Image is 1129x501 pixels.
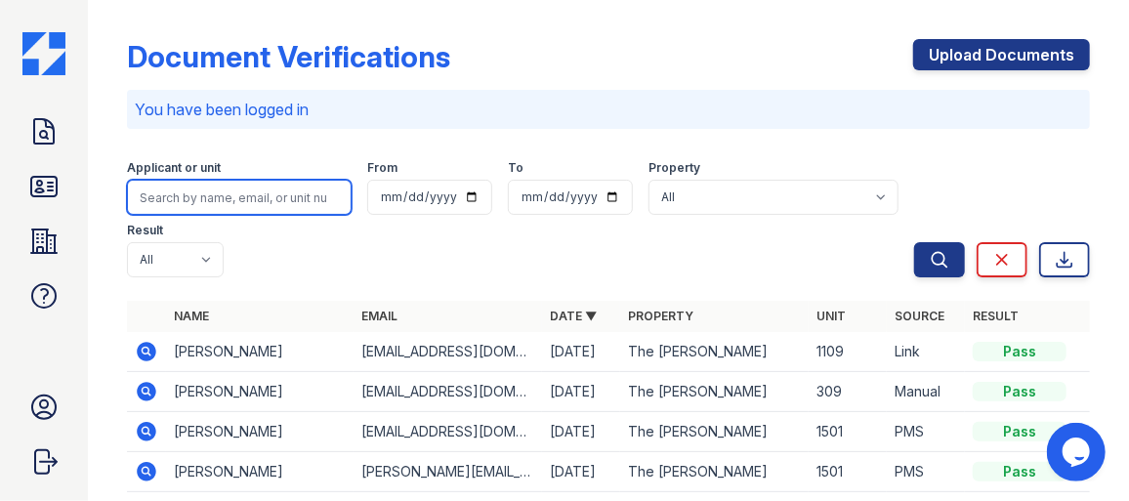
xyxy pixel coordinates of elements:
td: PMS [887,452,965,492]
td: 1109 [809,332,887,372]
a: Name [174,309,209,323]
td: The [PERSON_NAME] [620,372,809,412]
iframe: chat widget [1047,423,1109,481]
div: Document Verifications [127,39,450,74]
td: 1501 [809,452,887,492]
td: The [PERSON_NAME] [620,412,809,452]
td: [EMAIL_ADDRESS][DOMAIN_NAME] [354,412,542,452]
td: Manual [887,372,965,412]
td: [PERSON_NAME] [166,372,355,412]
td: [PERSON_NAME] [166,412,355,452]
td: Link [887,332,965,372]
td: [DATE] [542,372,620,412]
td: The [PERSON_NAME] [620,332,809,372]
label: Applicant or unit [127,160,221,176]
td: [EMAIL_ADDRESS][DOMAIN_NAME] [354,332,542,372]
a: Source [895,309,944,323]
a: Upload Documents [913,39,1090,70]
a: Unit [816,309,846,323]
td: 309 [809,372,887,412]
td: [PERSON_NAME] [166,452,355,492]
td: The [PERSON_NAME] [620,452,809,492]
label: To [508,160,523,176]
a: Date ▼ [550,309,597,323]
td: [EMAIL_ADDRESS][DOMAIN_NAME] [354,372,542,412]
label: Property [648,160,700,176]
td: 1501 [809,412,887,452]
td: [DATE] [542,452,620,492]
img: CE_Icon_Blue-c292c112584629df590d857e76928e9f676e5b41ef8f769ba2f05ee15b207248.png [22,32,65,75]
p: You have been logged in [135,98,1082,121]
div: Pass [973,462,1066,481]
a: Property [628,309,693,323]
input: Search by name, email, or unit number [127,180,352,215]
label: From [367,160,397,176]
td: [PERSON_NAME] [166,332,355,372]
div: Pass [973,342,1066,361]
td: PMS [887,412,965,452]
td: [PERSON_NAME][EMAIL_ADDRESS][PERSON_NAME][DOMAIN_NAME] [354,452,542,492]
div: Pass [973,422,1066,441]
td: [DATE] [542,412,620,452]
label: Result [127,223,163,238]
td: [DATE] [542,332,620,372]
a: Result [973,309,1019,323]
a: Email [361,309,397,323]
div: Pass [973,382,1066,401]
